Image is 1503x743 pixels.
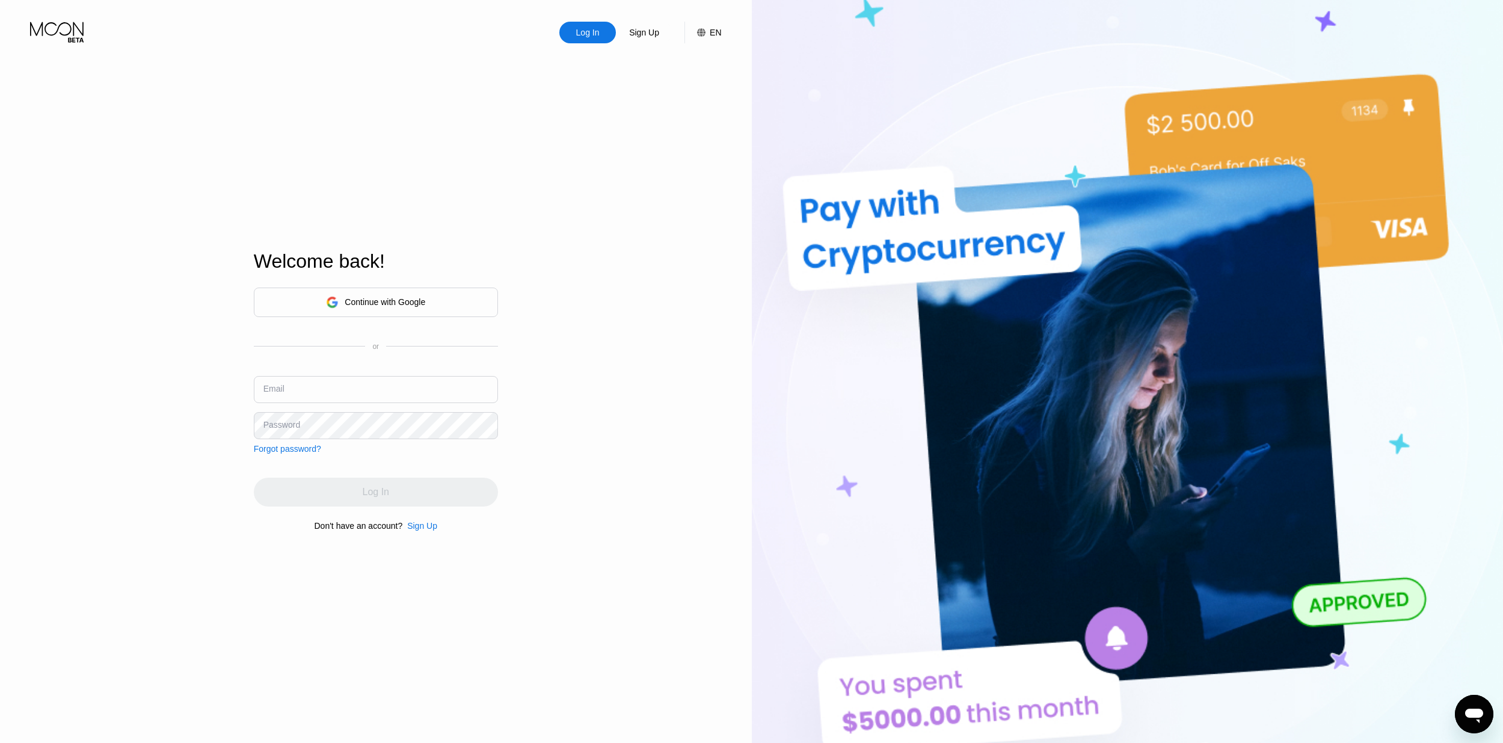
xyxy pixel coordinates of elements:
div: Don't have an account? [315,521,403,531]
div: Forgot password? [254,444,321,454]
iframe: Nút để khởi chạy cửa sổ nhắn tin [1455,695,1493,733]
div: Sign Up [628,26,660,39]
div: Continue with Google [345,297,425,307]
div: Password [263,420,300,430]
div: Email [263,384,284,393]
div: Sign Up [616,22,672,43]
div: or [372,342,379,351]
div: EN [710,28,721,37]
div: Log In [575,26,601,39]
div: EN [684,22,721,43]
div: Sign Up [407,521,437,531]
div: Welcome back! [254,250,498,273]
div: Log In [559,22,616,43]
div: Continue with Google [254,288,498,317]
div: Sign Up [402,521,437,531]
